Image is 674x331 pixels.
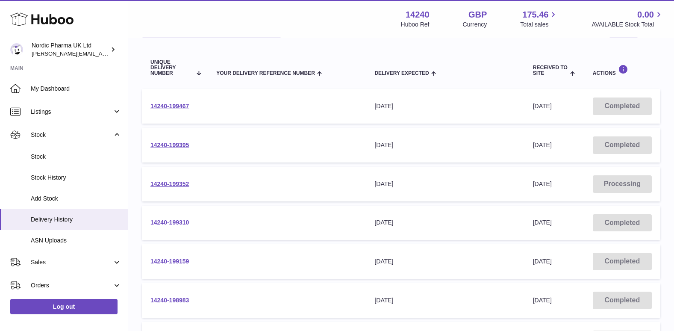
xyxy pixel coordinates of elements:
[31,108,112,116] span: Listings
[31,85,121,93] span: My Dashboard
[32,50,171,57] span: [PERSON_NAME][EMAIL_ADDRESS][DOMAIN_NAME]
[522,9,548,21] span: 175.46
[406,9,430,21] strong: 14240
[533,219,552,226] span: [DATE]
[31,281,112,290] span: Orders
[150,258,189,265] a: 14240-199159
[31,174,121,182] span: Stock History
[533,65,568,76] span: Received to Site
[520,9,558,29] a: 175.46 Total sales
[31,153,121,161] span: Stock
[593,65,652,76] div: Actions
[374,141,515,149] div: [DATE]
[533,258,552,265] span: [DATE]
[150,180,189,187] a: 14240-199352
[463,21,487,29] div: Currency
[150,103,189,109] a: 14240-199467
[150,142,189,148] a: 14240-199395
[374,257,515,266] div: [DATE]
[31,195,121,203] span: Add Stock
[31,131,112,139] span: Stock
[31,236,121,245] span: ASN Uploads
[374,102,515,110] div: [DATE]
[10,299,118,314] a: Log out
[374,71,429,76] span: Delivery Expected
[533,297,552,304] span: [DATE]
[468,9,487,21] strong: GBP
[150,59,192,77] span: Unique Delivery Number
[31,258,112,266] span: Sales
[31,216,121,224] span: Delivery History
[10,43,23,56] img: joe.plant@parapharmdev.com
[637,9,654,21] span: 0.00
[592,21,664,29] span: AVAILABLE Stock Total
[520,21,558,29] span: Total sales
[533,103,552,109] span: [DATE]
[32,41,109,58] div: Nordic Pharma UK Ltd
[533,142,552,148] span: [DATE]
[374,180,515,188] div: [DATE]
[533,180,552,187] span: [DATE]
[592,9,664,29] a: 0.00 AVAILABLE Stock Total
[150,219,189,226] a: 14240-199310
[374,219,515,227] div: [DATE]
[216,71,315,76] span: Your Delivery Reference Number
[401,21,430,29] div: Huboo Ref
[374,296,515,304] div: [DATE]
[150,297,189,304] a: 14240-198983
